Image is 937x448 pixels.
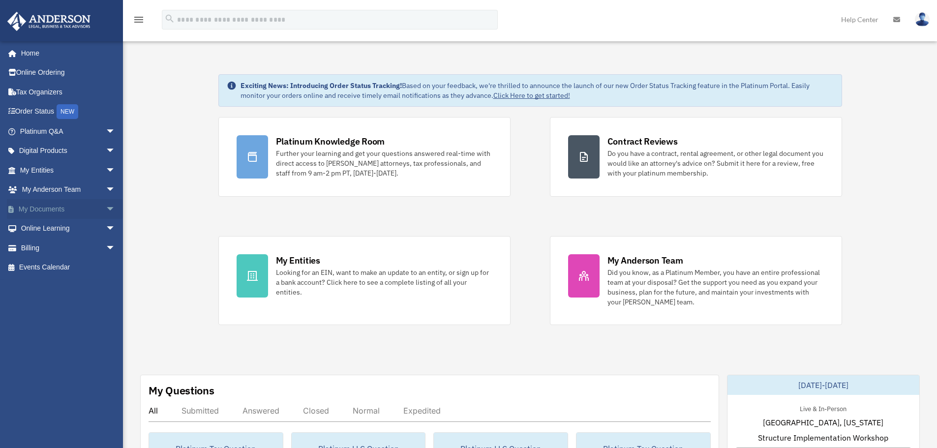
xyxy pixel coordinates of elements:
div: Did you know, as a Platinum Member, you have an entire professional team at your disposal? Get th... [607,268,824,307]
a: My Entitiesarrow_drop_down [7,160,130,180]
a: My Documentsarrow_drop_down [7,199,130,219]
img: Anderson Advisors Platinum Portal [4,12,93,31]
a: Order StatusNEW [7,102,130,122]
span: arrow_drop_down [106,238,125,258]
div: Normal [353,406,380,416]
a: My Anderson Teamarrow_drop_down [7,180,130,200]
div: My Entities [276,254,320,267]
div: Live & In-Person [792,403,854,413]
a: menu [133,17,145,26]
a: Events Calendar [7,258,130,277]
a: Platinum Knowledge Room Further your learning and get your questions answered real-time with dire... [218,117,511,197]
div: My Anderson Team [607,254,683,267]
span: arrow_drop_down [106,180,125,200]
a: Platinum Q&Aarrow_drop_down [7,121,130,141]
div: [DATE]-[DATE] [727,375,919,395]
a: Click Here to get started! [493,91,570,100]
a: Home [7,43,125,63]
div: Contract Reviews [607,135,678,148]
a: My Anderson Team Did you know, as a Platinum Member, you have an entire professional team at your... [550,236,842,325]
span: arrow_drop_down [106,121,125,142]
div: Closed [303,406,329,416]
i: search [164,13,175,24]
a: My Entities Looking for an EIN, want to make an update to an entity, or sign up for a bank accoun... [218,236,511,325]
span: arrow_drop_down [106,199,125,219]
div: Based on your feedback, we're thrilled to announce the launch of our new Order Status Tracking fe... [241,81,834,100]
div: Further your learning and get your questions answered real-time with direct access to [PERSON_NAM... [276,149,492,178]
div: NEW [57,104,78,119]
strong: Exciting News: Introducing Order Status Tracking! [241,81,402,90]
span: arrow_drop_down [106,219,125,239]
div: Do you have a contract, rental agreement, or other legal document you would like an attorney's ad... [607,149,824,178]
div: All [149,406,158,416]
a: Online Ordering [7,63,130,83]
div: Platinum Knowledge Room [276,135,385,148]
div: Answered [242,406,279,416]
div: Submitted [181,406,219,416]
a: Tax Organizers [7,82,130,102]
a: Digital Productsarrow_drop_down [7,141,130,161]
a: Billingarrow_drop_down [7,238,130,258]
span: arrow_drop_down [106,160,125,180]
span: Structure Implementation Workshop [758,432,888,444]
div: Looking for an EIN, want to make an update to an entity, or sign up for a bank account? Click her... [276,268,492,297]
img: User Pic [915,12,930,27]
div: My Questions [149,383,214,398]
span: [GEOGRAPHIC_DATA], [US_STATE] [763,417,883,428]
span: arrow_drop_down [106,141,125,161]
div: Expedited [403,406,441,416]
a: Online Learningarrow_drop_down [7,219,130,239]
a: Contract Reviews Do you have a contract, rental agreement, or other legal document you would like... [550,117,842,197]
i: menu [133,14,145,26]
